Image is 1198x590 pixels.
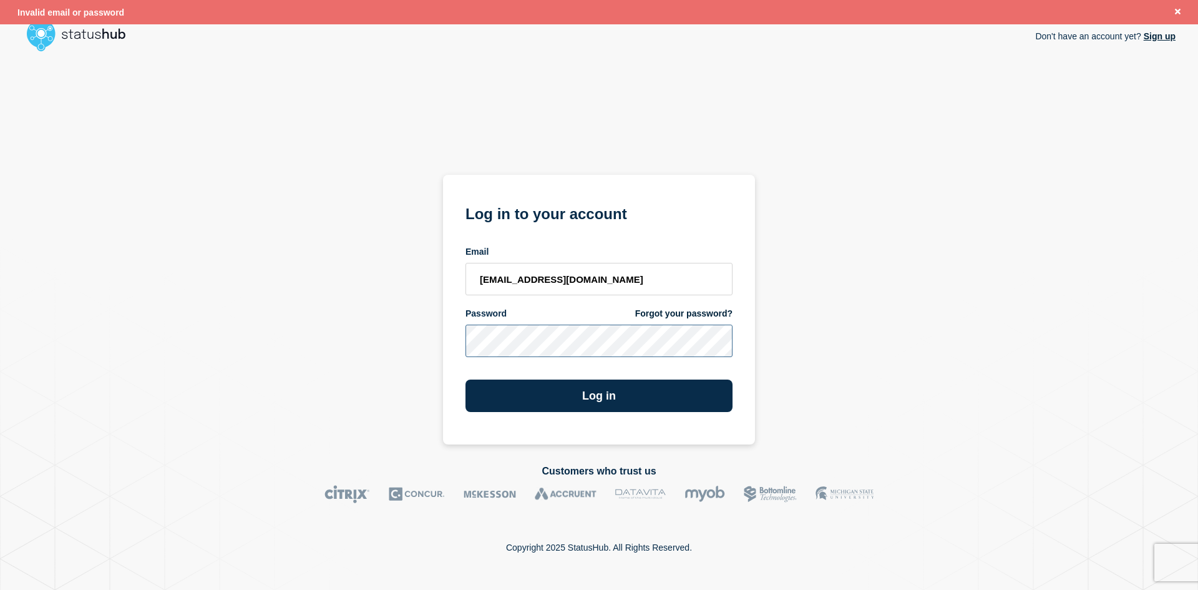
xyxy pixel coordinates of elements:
[816,485,874,503] img: MSU logo
[324,485,370,503] img: Citrix logo
[465,380,733,412] button: Log in
[615,485,666,503] img: DataVita logo
[535,485,597,503] img: Accruent logo
[22,15,141,55] img: StatusHub logo
[465,201,733,224] h1: Log in to your account
[635,308,733,320] a: Forgot your password?
[1141,31,1176,41] a: Sign up
[465,263,733,295] input: email input
[684,485,725,503] img: myob logo
[17,7,124,17] span: Invalid email or password
[506,543,692,553] p: Copyright 2025 StatusHub. All Rights Reserved.
[465,246,489,258] span: Email
[465,325,733,357] input: password input
[744,485,797,503] img: Bottomline logo
[1170,5,1186,19] button: Close banner
[465,308,507,320] span: Password
[22,466,1176,477] h2: Customers who trust us
[389,485,445,503] img: Concur logo
[464,485,516,503] img: McKesson logo
[1035,21,1176,51] p: Don't have an account yet?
